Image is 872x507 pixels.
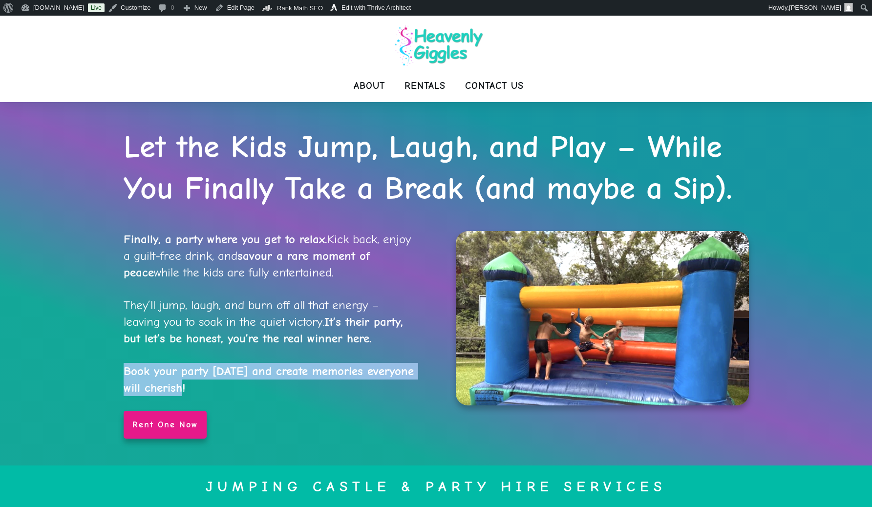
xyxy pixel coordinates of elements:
a: Contact Us [465,76,524,96]
strong: It’s their party, but let’s be honest, you’re the real winner here. [124,315,403,345]
strong: Let the Kids Jump, Laugh, and Play – While You Finally Take a Break (and maybe a Sip). [124,129,732,207]
a: Rentals [404,76,446,96]
span: Rank Math SEO [277,4,323,12]
span: Rent One Now [132,420,198,430]
a: Rent One Now [124,411,207,439]
strong: savour a rare moment of peace [124,249,370,279]
p: They’ll jump, laugh, and burn off all that energy – leaving you to soak in the quiet victory. [124,297,417,396]
a: Live [88,3,105,12]
span: [PERSON_NAME] [789,4,841,11]
strong: Jumping Castle & Party Hire Services [206,478,666,495]
a: About [354,76,385,96]
p: Kick back, enjoy a guilt-free drink, and while the kids are fully entertained. [124,231,417,280]
strong: Finally, a party where you get to relax. [124,232,327,246]
strong: Book your party [DATE] and create memories everyone will cherish! [124,364,414,395]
